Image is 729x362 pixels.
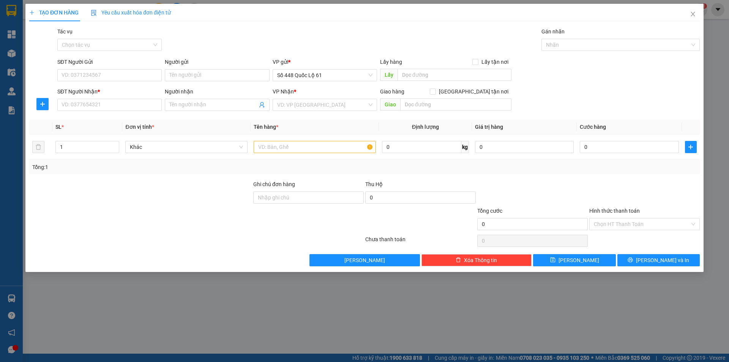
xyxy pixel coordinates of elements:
button: save[PERSON_NAME] [533,254,615,266]
div: VP gửi [273,58,377,66]
span: TẠO ĐƠN HÀNG [29,9,79,16]
span: SL [55,124,62,130]
label: Ghi chú đơn hàng [253,181,295,187]
div: Người nhận [165,87,269,96]
span: Giao [380,98,400,111]
span: close [690,11,696,17]
span: [GEOGRAPHIC_DATA] tận nơi [436,87,511,96]
span: delete [456,257,461,263]
span: Lấy hàng [380,59,402,65]
label: Hình thức thanh toán [589,208,640,214]
span: Giá trị hàng [475,124,503,130]
button: deleteXóa Thông tin [421,254,532,266]
button: printer[PERSON_NAME] và In [617,254,700,266]
span: plus [685,144,696,150]
label: Gán nhãn [541,28,565,35]
input: Dọc đường [400,98,511,111]
div: SĐT Người Nhận [57,87,162,96]
span: Số 448 Quốc Lộ 61 [277,70,372,81]
label: Tác vụ [57,28,73,35]
button: plus [685,141,697,153]
input: VD: Bàn, Ghế [254,141,376,153]
span: Khác [130,141,243,153]
span: Đơn vị tính [125,124,154,130]
input: Dọc đường [398,69,511,81]
span: [PERSON_NAME] [559,256,599,264]
div: Chưa thanh toán [364,235,477,248]
span: Xóa Thông tin [464,256,497,264]
button: Close [682,4,704,25]
div: Tổng: 1 [32,163,281,171]
button: plus [36,98,49,110]
span: Yêu cầu xuất hóa đơn điện tử [91,9,171,16]
span: save [550,257,555,263]
span: [PERSON_NAME] [344,256,385,264]
button: delete [32,141,44,153]
input: 0 [475,141,574,153]
span: Cước hàng [580,124,606,130]
img: icon [91,10,97,16]
input: Ghi chú đơn hàng [253,191,364,204]
span: VP Nhận [273,89,294,95]
div: SĐT Người Gửi [57,58,162,66]
span: Định lượng [412,124,439,130]
span: Lấy [380,69,398,81]
span: Thu Hộ [365,181,383,187]
span: Lấy tận nơi [478,58,511,66]
button: [PERSON_NAME] [309,254,420,266]
span: Giao hàng [380,89,404,95]
span: kg [461,141,469,153]
span: Tổng cước [477,208,502,214]
span: printer [628,257,633,263]
span: plus [37,101,48,107]
span: plus [29,10,35,15]
div: Người gửi [165,58,269,66]
span: [PERSON_NAME] và In [636,256,689,264]
span: Tên hàng [254,124,278,130]
span: user-add [259,102,265,108]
